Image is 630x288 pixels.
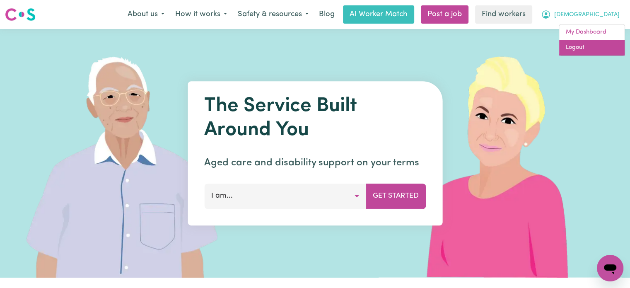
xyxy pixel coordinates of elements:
[204,94,426,142] h1: The Service Built Around You
[5,7,36,22] img: Careseekers logo
[204,184,366,208] button: I am...
[554,10,620,19] span: [DEMOGRAPHIC_DATA]
[559,24,625,40] a: My Dashboard
[475,5,532,24] a: Find workers
[5,5,36,24] a: Careseekers logo
[204,155,426,170] p: Aged care and disability support on your terms
[421,5,468,24] a: Post a job
[314,5,340,24] a: Blog
[559,40,625,56] a: Logout
[122,6,170,23] button: About us
[366,184,426,208] button: Get Started
[597,255,623,281] iframe: Button to launch messaging window
[232,6,314,23] button: Safety & resources
[170,6,232,23] button: How it works
[343,5,414,24] a: AI Worker Match
[536,6,625,23] button: My Account
[559,24,625,56] div: My Account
